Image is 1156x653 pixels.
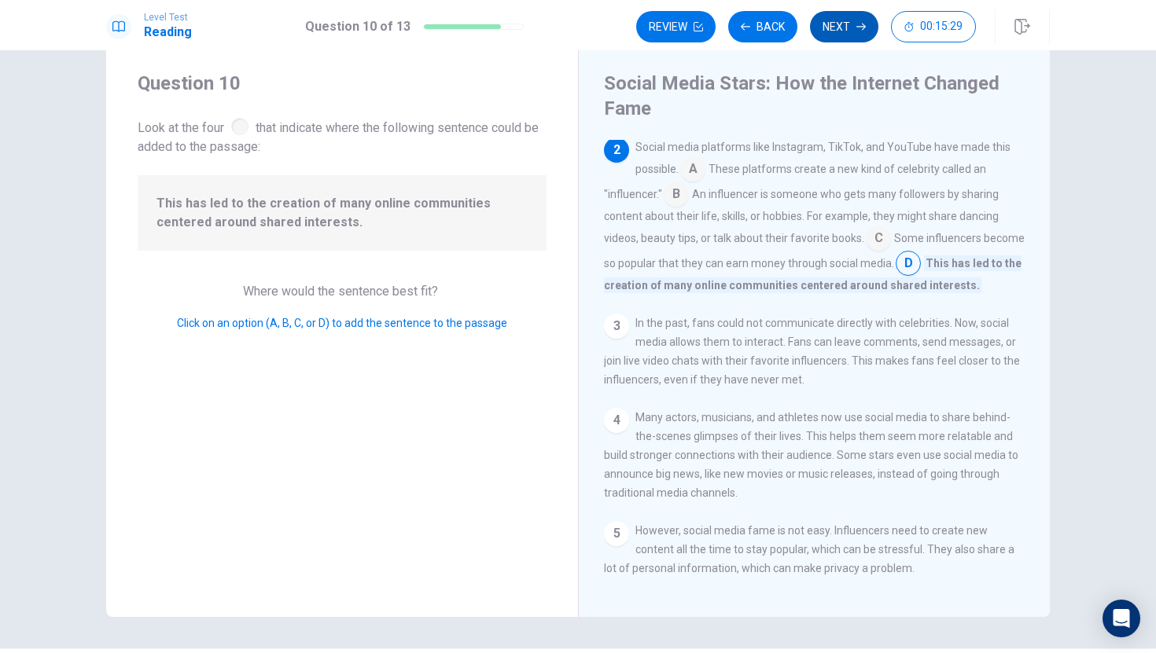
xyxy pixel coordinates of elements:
span: Many actors, musicians, and athletes now use social media to share behind-the-scenes glimpses of ... [604,411,1018,499]
h4: Social Media Stars: How the Internet Changed Fame [604,71,1021,121]
div: 4 [604,408,629,433]
span: However, social media fame is not easy. Influencers need to create new content all the time to st... [604,524,1014,574]
button: Review [636,11,716,42]
span: D [896,251,921,276]
button: Back [728,11,797,42]
span: In the past, fans could not communicate directly with celebrities. Now, social media allows them ... [604,317,1020,386]
span: Where would the sentence best fit? [243,284,441,299]
span: Click on an option (A, B, C, or D) to add the sentence to the passage [177,317,507,329]
span: This has led to the creation of many online communities centered around shared interests. [156,194,528,232]
span: Social media platforms like Instagram, TikTok, and YouTube have made this possible. [635,141,1011,175]
button: 00:15:29 [891,11,976,42]
span: Look at the four that indicate where the following sentence could be added to the passage: [138,115,547,156]
span: These platforms create a new kind of celebrity called an "influencer." [604,163,986,200]
span: B [664,182,689,207]
span: A [680,156,705,182]
span: An influencer is someone who gets many followers by sharing content about their life, skills, or ... [604,188,999,244]
div: 2 [604,138,629,163]
span: 00:15:29 [920,20,963,33]
h1: Reading [144,23,192,42]
span: Level Test [144,12,192,23]
div: Open Intercom Messenger [1103,600,1140,637]
h4: Question 10 [138,71,547,96]
div: 3 [604,314,629,339]
h1: Question 10 of 13 [305,17,410,36]
span: C [866,226,891,251]
div: 5 [604,521,629,546]
button: Next [810,11,878,42]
